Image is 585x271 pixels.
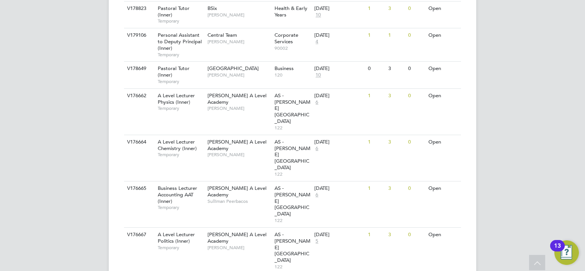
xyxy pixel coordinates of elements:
span: 120 [275,72,311,78]
div: V179106 [125,28,152,42]
div: [DATE] [314,5,364,12]
div: [DATE] [314,32,364,39]
span: [PERSON_NAME] [208,152,271,158]
span: 5 [314,238,319,245]
span: [PERSON_NAME] A Level Academy [208,92,266,105]
button: Open Resource Center, 13 new notifications [554,240,579,265]
span: Business Lecturer Accounting AAT (Inner) [158,185,197,204]
div: 0 [366,62,386,76]
div: Open [426,135,460,149]
span: 122 [275,125,311,131]
span: Temporary [158,78,204,85]
span: Temporary [158,18,204,24]
span: [PERSON_NAME] [208,39,271,45]
div: 1 [366,2,386,16]
span: 10 [314,72,322,78]
div: V178823 [125,2,152,16]
span: 122 [275,171,311,177]
span: Sulliman Peerbacos [208,198,271,204]
span: [PERSON_NAME] [208,72,271,78]
span: [GEOGRAPHIC_DATA] [208,65,259,72]
div: 1 [366,28,386,42]
span: Temporary [158,105,204,111]
div: Open [426,89,460,103]
div: 3 [386,135,406,149]
div: [DATE] [314,139,364,145]
div: 0 [406,135,426,149]
div: 1 [386,28,406,42]
span: Central Team [208,32,237,38]
span: Personal Assistant to Deputy Principal (Inner) [158,32,202,51]
div: 0 [406,62,426,76]
span: 4 [314,39,319,45]
span: A Level Lecturer Chemistry (Inner) [158,139,197,152]
span: Temporary [158,245,204,251]
div: V176664 [125,135,152,149]
span: Health & Early Years [275,5,307,18]
span: Temporary [158,52,204,58]
div: Open [426,28,460,42]
span: AS - [PERSON_NAME][GEOGRAPHIC_DATA] [275,139,310,171]
span: AS - [PERSON_NAME][GEOGRAPHIC_DATA] [275,231,310,264]
span: [PERSON_NAME] [208,12,271,18]
span: [PERSON_NAME] A Level Academy [208,185,266,198]
div: 3 [386,181,406,196]
div: Open [426,62,460,76]
div: 0 [406,2,426,16]
div: 3 [386,2,406,16]
span: 6 [314,99,319,106]
div: Open [426,181,460,196]
div: 0 [406,228,426,242]
span: 6 [314,145,319,152]
div: 1 [366,228,386,242]
span: 90002 [275,45,311,51]
div: V176665 [125,181,152,196]
div: 0 [406,28,426,42]
span: [PERSON_NAME] [208,245,271,251]
div: 1 [366,181,386,196]
div: 0 [406,89,426,103]
div: 1 [366,89,386,103]
span: Corporate Services [275,32,298,45]
span: 122 [275,217,311,224]
span: Pastoral Tutor (Inner) [158,65,190,78]
div: V178649 [125,62,152,76]
div: 3 [386,89,406,103]
div: 3 [386,62,406,76]
span: BSix [208,5,217,11]
div: 0 [406,181,426,196]
div: [DATE] [314,232,364,238]
div: Open [426,228,460,242]
span: Temporary [158,204,204,211]
span: Pastoral Tutor (Inner) [158,5,190,18]
div: [DATE] [314,185,364,192]
span: Temporary [158,152,204,158]
span: [PERSON_NAME] [208,105,271,111]
span: A Level Lecturer Physics (Inner) [158,92,195,105]
div: [DATE] [314,93,364,99]
div: 3 [386,228,406,242]
span: AS - [PERSON_NAME][GEOGRAPHIC_DATA] [275,92,310,125]
span: [PERSON_NAME] A Level Academy [208,139,266,152]
span: 122 [275,264,311,270]
div: 13 [554,246,561,256]
span: A Level Lecturer Politics (Inner) [158,231,195,244]
div: V176667 [125,228,152,242]
span: 6 [314,192,319,198]
span: AS - [PERSON_NAME][GEOGRAPHIC_DATA] [275,185,310,217]
span: 10 [314,12,322,18]
div: Open [426,2,460,16]
div: [DATE] [314,65,364,72]
span: Business [275,65,294,72]
span: [PERSON_NAME] A Level Academy [208,231,266,244]
div: 1 [366,135,386,149]
div: V176662 [125,89,152,103]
